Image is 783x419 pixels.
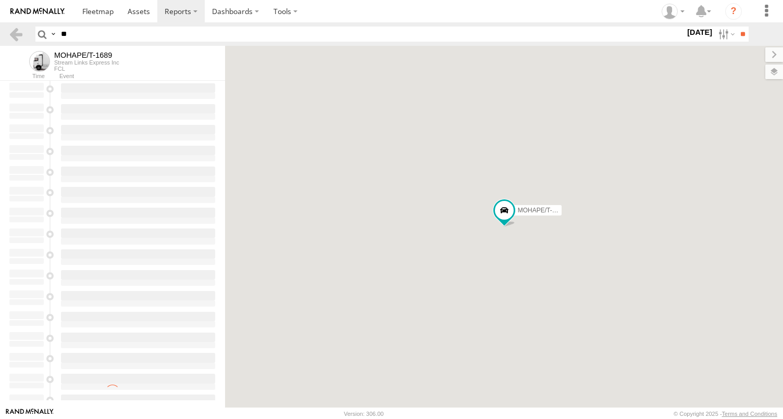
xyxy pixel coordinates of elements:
[674,411,777,417] div: © Copyright 2025 -
[517,206,566,213] span: MOHAPE/T-1689
[714,27,737,42] label: Search Filter Options
[658,4,688,19] div: Rosibel Lopez
[685,27,714,38] label: [DATE]
[344,411,383,417] div: Version: 306.00
[8,27,23,42] a: Back to previous Page
[54,66,119,72] div: FCL
[54,51,119,59] div: MOHAPE/T-1689 - View Asset History
[6,409,54,419] a: Visit our Website
[54,59,119,66] div: Stream Links Express Inc
[49,27,57,42] label: Search Query
[59,74,225,79] div: Event
[722,411,777,417] a: Terms and Conditions
[8,74,45,79] div: Time
[10,8,65,15] img: rand-logo.svg
[725,3,742,20] i: ?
